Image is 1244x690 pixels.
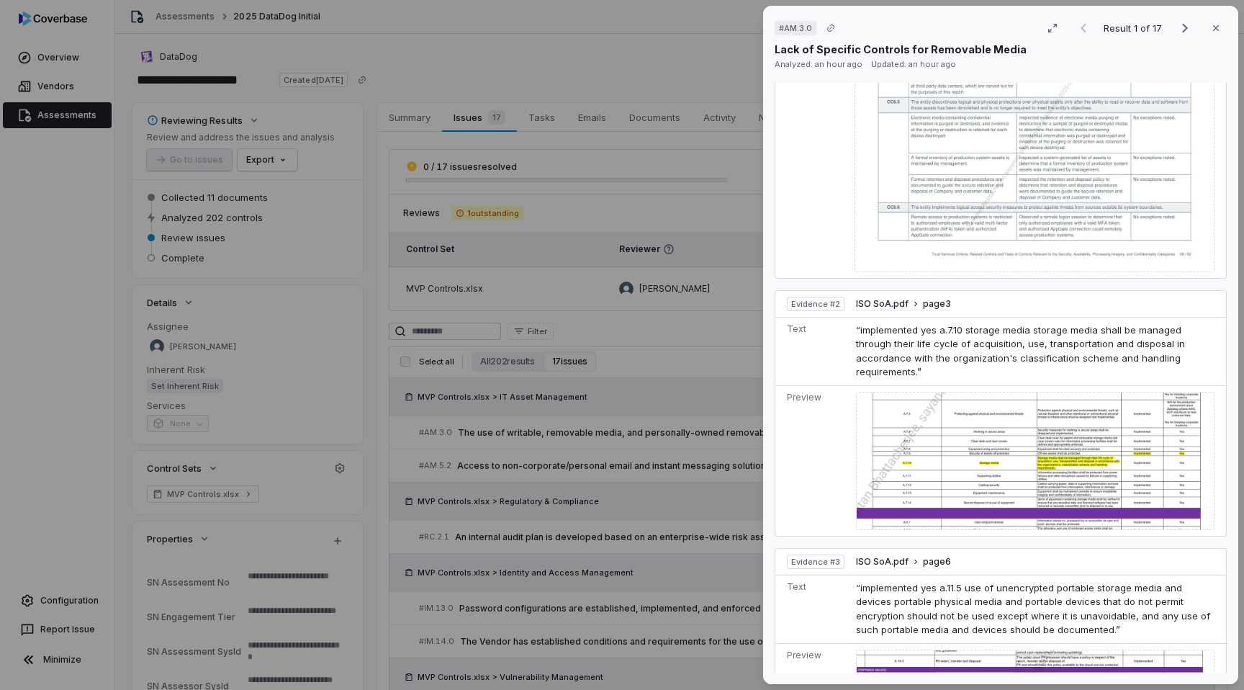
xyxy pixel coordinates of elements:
button: ISO SoA.pdfpage6 [856,556,951,568]
span: “implemented yes a.7.10 storage media storage media shall be managed through their life cycle of ... [856,324,1185,378]
span: ISO SoA.pdf [856,556,909,568]
span: Evidence # 3 [791,556,840,568]
span: ISO SoA.pdf [856,298,909,310]
img: 2e4727e2091948189575401a56a36cd4_original.jpg_w1200.jpg [855,1,1214,272]
span: page 6 [923,556,951,568]
span: “implemented yes a.11.5 use of unencrypted portable storage media and devices portable physical m... [856,582,1210,636]
td: Text [775,575,850,643]
td: Text [775,317,850,385]
button: Next result [1171,19,1199,37]
button: ISO SoA.pdfpage3 [856,298,951,310]
span: Analyzed: an hour ago [775,59,862,69]
p: Lack of Specific Controls for Removable Media [775,42,1027,57]
td: Preview [775,385,850,536]
span: # AM.3.0 [779,22,812,34]
span: Updated: an hour ago [871,59,956,69]
img: 59fed85be6fa4236b1fe659a18ddb205_original.jpg_w1200.jpg [856,392,1214,530]
span: page 3 [923,298,951,310]
span: Evidence # 2 [791,298,840,310]
p: Result 1 of 17 [1104,20,1165,36]
button: Copy link [818,15,844,41]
